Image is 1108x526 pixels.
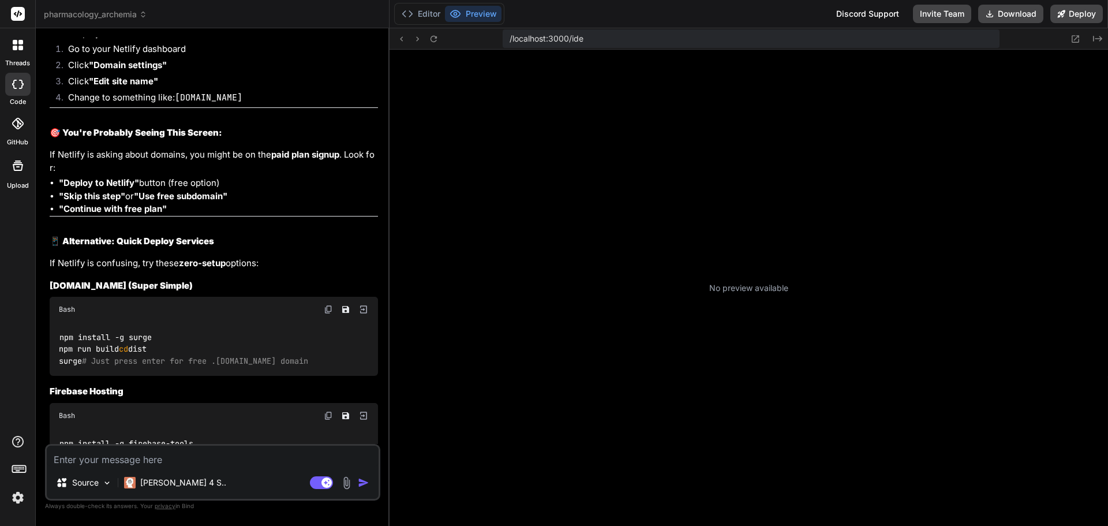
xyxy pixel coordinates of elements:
[50,386,123,397] strong: Firebase Hosting
[50,280,193,291] strong: [DOMAIN_NAME] (Super Simple)
[445,6,501,22] button: Preview
[59,91,378,107] li: Change to something like:
[5,58,30,68] label: threads
[913,5,971,23] button: Invite Team
[7,181,29,191] label: Upload
[358,477,369,488] img: icon
[59,191,125,202] strong: "Skip this step"
[72,477,99,488] p: Source
[59,177,139,188] strong: "Deploy to Netlify"
[271,149,339,160] strong: paid plan signup
[59,190,378,203] li: or
[324,411,333,420] img: copy
[179,258,226,268] strong: zero-setup
[124,477,136,488] img: Claude 4 Sonnet
[978,5,1043,23] button: Download
[338,408,354,424] button: Save file
[59,411,75,420] span: Bash
[10,97,26,107] label: code
[89,76,158,87] strong: "Edit site name"
[45,501,380,512] p: Always double-check its answers. Your in Bind
[397,6,445,22] button: Editor
[1050,5,1103,23] button: Deploy
[338,301,354,318] button: Save file
[50,257,378,270] p: If Netlify is confusing, try these options:
[358,304,369,315] img: Open in Browser
[44,9,147,20] span: pharmacology_archemia
[134,191,227,202] strong: "Use free subdomain"
[50,236,214,247] strong: 📱 Alternative: Quick Deploy Services
[102,478,112,488] img: Pick Models
[155,502,175,509] span: privacy
[340,476,353,490] img: attachment
[829,5,906,23] div: Discord Support
[59,75,378,91] li: Click
[50,127,222,138] strong: 🎯 You're Probably Seeing This Screen:
[50,148,378,174] p: If Netlify is asking about domains, you might be on the . Look for:
[510,33,583,44] span: /localhost:3000/ide
[82,356,308,366] span: # Just press enter for free .[DOMAIN_NAME] domain
[140,477,226,488] p: [PERSON_NAME] 4 S..
[59,43,378,59] li: Go to your Netlify dashboard
[59,438,327,485] code: npm install -g firebase-tools firebase login firebase init hosting firebase deploy
[358,411,369,421] img: Open in Browser
[175,92,242,103] code: [DOMAIN_NAME]
[324,305,333,314] img: copy
[89,59,167,70] strong: "Domain settings"
[709,282,788,294] p: No preview available
[59,177,378,190] li: button (free option)
[59,305,75,314] span: Bash
[119,344,128,355] span: cd
[59,331,309,367] code: npm install -g surge npm run build dist surge
[59,203,167,214] strong: "Continue with free plan"
[8,488,28,508] img: settings
[59,59,378,75] li: Click
[7,137,28,147] label: GitHub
